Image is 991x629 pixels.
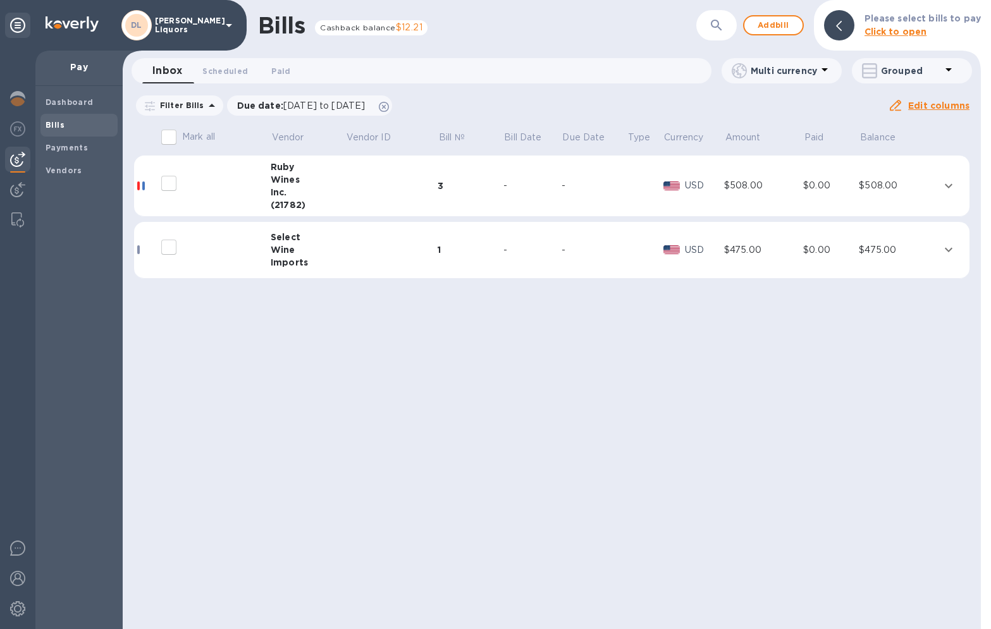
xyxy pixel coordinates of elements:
[685,243,724,257] p: USD
[202,64,248,78] span: Scheduled
[347,131,391,144] p: Vendor ID
[438,180,503,192] div: 3
[754,18,792,33] span: Add bill
[939,176,958,195] button: expand row
[562,243,627,257] div: -
[562,179,627,192] div: -
[803,243,859,257] div: $0.00
[271,231,345,243] div: Select
[503,243,562,257] div: -
[804,131,824,144] p: Paid
[743,15,804,35] button: Addbill
[438,243,503,256] div: 1
[271,243,345,256] div: Wine
[803,179,859,192] div: $0.00
[751,64,817,77] p: Multi currency
[46,120,65,130] b: Bills
[664,131,703,144] p: Currency
[939,240,958,259] button: expand row
[46,16,99,32] img: Logo
[663,245,680,254] img: USD
[860,131,896,144] p: Balance
[908,101,969,111] u: Edit columns
[439,131,481,144] span: Bill №
[503,179,562,192] div: -
[46,61,113,73] p: Pay
[663,181,680,190] img: USD
[724,243,803,257] div: $475.00
[131,20,142,30] b: DL
[271,186,345,198] div: Inc.
[271,64,290,78] span: Paid
[182,130,215,144] p: Mark all
[237,99,372,112] p: Due date :
[865,13,981,23] b: Please select bills to pay
[227,95,393,116] div: Due date:[DATE] to [DATE]
[859,179,939,192] div: $508.00
[46,166,82,175] b: Vendors
[628,131,651,144] p: Type
[439,131,465,144] p: Bill №
[562,131,605,144] p: Due Date
[725,131,777,144] span: Amount
[272,131,321,144] span: Vendor
[283,101,365,111] span: [DATE] to [DATE]
[271,256,345,269] div: Imports
[865,27,927,37] b: Click to open
[46,143,88,152] b: Payments
[258,12,305,39] h1: Bills
[272,131,304,144] p: Vendor
[724,179,803,192] div: $508.00
[504,131,541,144] p: Bill Date
[396,22,422,32] span: $12.21
[271,161,345,173] div: Ruby
[320,23,395,32] span: Cashback balance
[155,16,218,34] p: [PERSON_NAME] Liquors
[347,131,407,144] span: Vendor ID
[860,131,912,144] span: Balance
[271,198,345,211] div: (21782)
[152,62,182,80] span: Inbox
[10,121,25,137] img: Foreign exchange
[5,13,30,38] div: Unpin categories
[725,131,761,144] p: Amount
[271,173,345,186] div: Wines
[46,97,94,107] b: Dashboard
[155,100,204,111] p: Filter Bills
[804,131,840,144] span: Paid
[859,243,939,257] div: $475.00
[685,179,724,192] p: USD
[881,64,941,77] p: Grouped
